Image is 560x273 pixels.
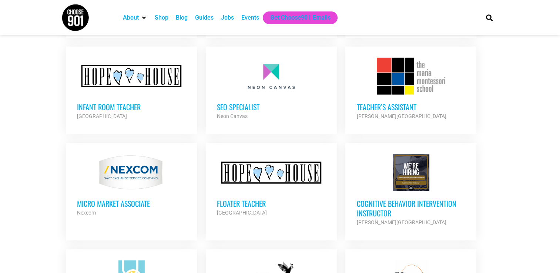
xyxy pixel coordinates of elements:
h3: Micro Market Associate [77,199,186,208]
h3: Teacher’s Assistant [356,102,465,112]
a: Floater Teacher [GEOGRAPHIC_DATA] [206,143,337,228]
strong: [PERSON_NAME][GEOGRAPHIC_DATA] [356,219,446,225]
a: Cognitive Behavior Intervention Instructor [PERSON_NAME][GEOGRAPHIC_DATA] [345,143,476,238]
a: Micro Market Associate Nexcom [66,143,197,228]
a: About [123,13,139,22]
a: Guides [195,13,214,22]
div: About [119,11,151,24]
strong: [GEOGRAPHIC_DATA] [77,113,127,119]
a: Jobs [221,13,234,22]
strong: [GEOGRAPHIC_DATA] [217,210,267,216]
nav: Main nav [119,11,473,24]
div: Search [483,11,495,24]
a: Get Choose901 Emails [270,13,330,22]
a: Infant Room Teacher [GEOGRAPHIC_DATA] [66,47,197,132]
strong: Neon Canvas [217,113,248,119]
a: Teacher’s Assistant [PERSON_NAME][GEOGRAPHIC_DATA] [345,47,476,132]
strong: [PERSON_NAME][GEOGRAPHIC_DATA] [356,113,446,119]
a: SEO Specialist Neon Canvas [206,47,337,132]
a: Shop [155,13,168,22]
h3: Floater Teacher [217,199,326,208]
h3: Infant Room Teacher [77,102,186,112]
h3: Cognitive Behavior Intervention Instructor [356,199,465,218]
a: Blog [176,13,188,22]
strong: Nexcom [77,210,96,216]
h3: SEO Specialist [217,102,326,112]
a: Events [241,13,259,22]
